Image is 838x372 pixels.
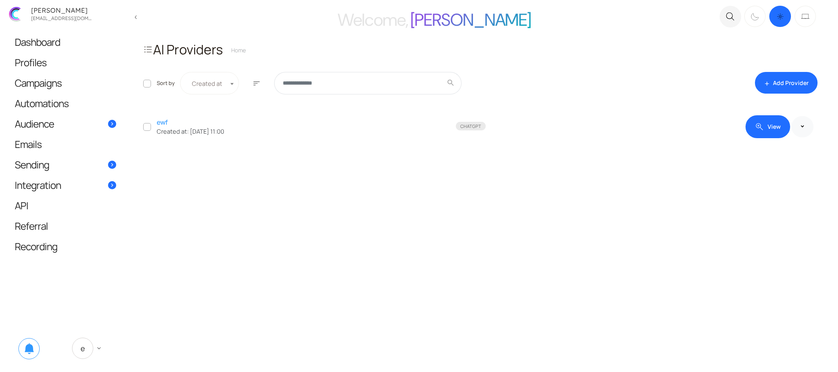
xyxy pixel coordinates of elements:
[157,118,168,127] a: ewf
[743,4,818,29] div: Dark mode switcher
[189,79,230,88] span: Created at
[15,78,62,87] span: Campaigns
[746,115,790,138] a: zoom_inView
[7,236,124,256] a: Recording
[7,175,124,195] a: Integration
[157,79,175,87] span: Sort by
[7,195,124,215] a: API
[7,155,124,175] a: Sending
[15,201,28,210] span: API
[15,38,60,46] span: Dashboard
[29,13,94,21] div: zhekan.zhutnik@gmail.com
[15,181,61,189] span: Integration
[755,122,764,132] span: zoom_in
[7,216,124,236] a: Referral
[4,3,128,25] a: [PERSON_NAME] [EMAIL_ADDRESS][DOMAIN_NAME]
[250,72,263,94] button: sort
[763,79,770,88] span: add
[231,47,246,54] a: Home
[143,40,223,59] h1: AI Providers
[7,134,124,154] a: Emails
[338,9,408,31] span: Welcome,
[29,7,94,13] div: [PERSON_NAME]
[15,242,57,251] span: Recording
[15,140,42,148] span: Emails
[7,73,124,93] a: Campaigns
[456,122,486,130] span: ChatGPT
[64,332,112,365] a: E keyboard_arrow_down
[7,114,124,134] a: Audience
[157,127,224,135] span: Created at: [DATE] 11:00
[143,45,153,54] span: format_list_bulleted
[180,72,239,94] span: Created at
[410,9,531,31] span: [PERSON_NAME]
[15,160,49,169] span: Sending
[95,345,103,352] span: keyboard_arrow_down
[7,93,124,113] a: Automations
[15,99,69,108] span: Automations
[7,52,124,72] a: Profiles
[252,80,261,87] span: sort
[15,119,54,128] span: Audience
[446,81,455,85] span: search
[7,32,124,52] a: Dashboard
[15,222,48,230] span: Referral
[15,58,47,67] span: Profiles
[755,72,818,94] a: addAdd Provider
[72,338,93,359] span: E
